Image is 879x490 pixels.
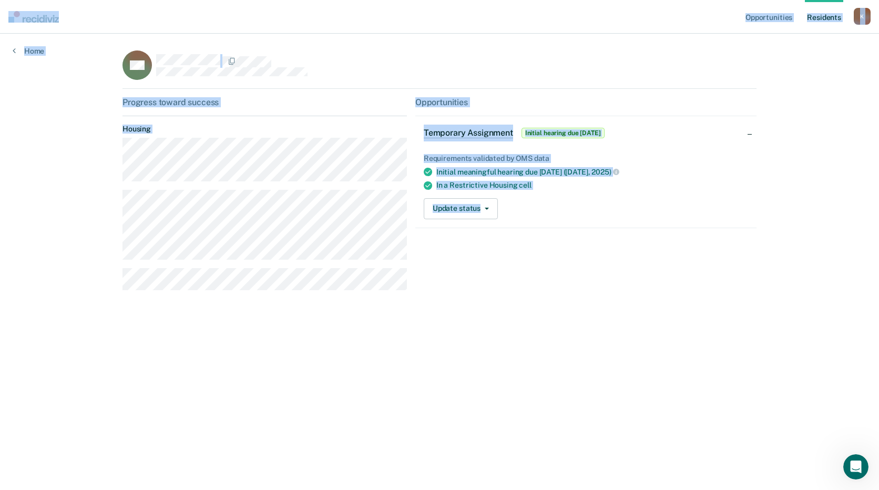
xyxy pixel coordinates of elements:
[122,125,407,134] dt: Housing
[415,116,757,150] div: Temporary AssignmentInitial hearing due [DATE]
[122,97,407,107] div: Progress toward success
[424,198,498,219] button: Update status
[13,46,44,56] a: Home
[843,454,868,479] iframe: Intercom live chat
[436,167,748,177] div: Initial meaningful hearing due [DATE] ([DATE],
[436,181,748,190] div: In a Restrictive Housing
[424,154,748,163] div: Requirements validated by OMS data
[8,11,59,23] img: Recidiviz
[591,168,619,176] span: 2025)
[854,8,871,25] button: K
[522,128,605,138] span: Initial hearing due [DATE]
[519,181,531,189] span: cell
[424,128,513,138] span: Temporary Assignment
[415,97,757,107] div: Opportunities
